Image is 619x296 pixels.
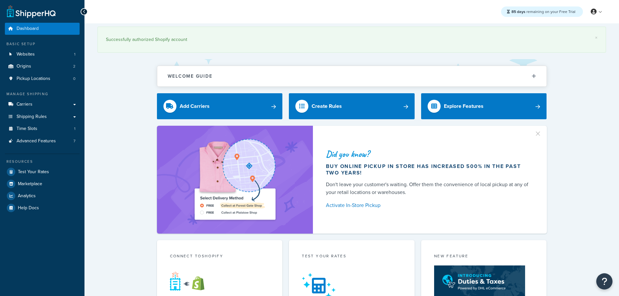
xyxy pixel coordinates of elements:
li: Pickup Locations [5,73,80,85]
a: Time Slots1 [5,123,80,135]
div: Buy online pickup in store has increased 500% in the past two years! [326,163,531,176]
div: Test your rates [302,253,402,261]
a: Shipping Rules [5,111,80,123]
div: Connect to Shopify [170,253,270,261]
a: Test Your Rates [5,166,80,178]
a: Explore Features [421,93,547,119]
button: Welcome Guide [157,66,547,86]
strong: 85 days [511,9,525,15]
div: New Feature [434,253,534,261]
a: Dashboard [5,23,80,35]
span: Help Docs [18,205,39,211]
span: Advanced Features [17,138,56,144]
a: Pickup Locations0 [5,73,80,85]
h2: Welcome Guide [168,74,213,79]
li: Advanced Features [5,135,80,147]
span: Pickup Locations [17,76,50,82]
li: Websites [5,48,80,60]
div: Add Carriers [180,102,210,111]
div: Don't leave your customer's waiting. Offer them the convenience of local pickup at any of your re... [326,181,531,196]
div: Manage Shipping [5,91,80,97]
div: Explore Features [444,102,484,111]
a: Help Docs [5,202,80,214]
li: Origins [5,60,80,72]
li: Time Slots [5,123,80,135]
span: 7 [73,138,75,144]
a: Origins2 [5,60,80,72]
span: Analytics [18,193,36,199]
a: Activate In-Store Pickup [326,201,531,210]
span: 1 [74,52,75,57]
a: Analytics [5,190,80,202]
span: remaining on your Free Trial [511,9,575,15]
span: Websites [17,52,35,57]
a: Carriers [5,98,80,110]
div: Resources [5,159,80,164]
span: Test Your Rates [18,169,49,175]
div: Successfully authorized Shopify account [106,35,598,44]
span: Dashboard [17,26,39,32]
img: ad-shirt-map-b0359fc47e01cab431d101c4b569394f6a03f54285957d908178d52f29eb9668.png [176,135,294,224]
a: Websites1 [5,48,80,60]
div: Did you know? [326,149,531,159]
span: 2 [73,64,75,69]
span: Shipping Rules [17,114,47,120]
button: Open Resource Center [596,273,613,290]
div: Basic Setup [5,41,80,47]
span: 0 [73,76,75,82]
span: 1 [74,126,75,132]
a: Add Carriers [157,93,283,119]
span: Time Slots [17,126,37,132]
a: Create Rules [289,93,415,119]
span: Carriers [17,102,32,107]
a: × [595,35,598,40]
a: Marketplace [5,178,80,190]
a: Advanced Features7 [5,135,80,147]
span: Origins [17,64,31,69]
img: connect-shq-shopify-9b9a8c5a.svg [170,271,211,291]
span: Marketplace [18,181,42,187]
div: Create Rules [312,102,342,111]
